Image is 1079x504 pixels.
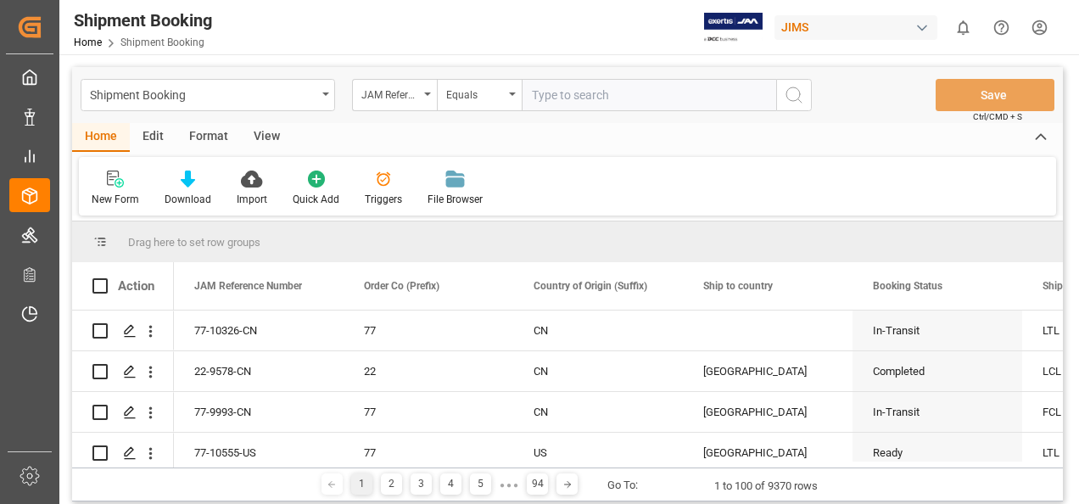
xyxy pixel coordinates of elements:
[776,79,812,111] button: search button
[873,434,1002,473] div: Ready
[352,79,437,111] button: open menu
[361,83,419,103] div: JAM Reference Number
[72,123,130,152] div: Home
[237,192,267,207] div: Import
[703,434,832,473] div: [GEOGRAPHIC_DATA]
[703,393,832,432] div: [GEOGRAPHIC_DATA]
[446,83,504,103] div: Equals
[74,8,212,33] div: Shipment Booking
[703,280,773,292] span: Ship to country
[534,434,662,473] div: US
[128,236,260,249] span: Drag here to set row groups
[873,311,1002,350] div: In-Transit
[90,83,316,104] div: Shipment Booking
[174,311,344,350] div: 77-10326-CN
[936,79,1054,111] button: Save
[534,311,662,350] div: CN
[527,473,548,495] div: 94
[428,192,483,207] div: File Browser
[72,311,174,351] div: Press SPACE to select this row.
[72,351,174,392] div: Press SPACE to select this row.
[92,192,139,207] div: New Form
[364,434,493,473] div: 77
[703,352,832,391] div: [GEOGRAPHIC_DATA]
[534,352,662,391] div: CN
[381,473,402,495] div: 2
[411,473,432,495] div: 3
[470,473,491,495] div: 5
[194,280,302,292] span: JAM Reference Number
[74,36,102,48] a: Home
[241,123,293,152] div: View
[176,123,241,152] div: Format
[174,392,344,432] div: 77-9993-CN
[351,473,372,495] div: 1
[174,433,344,473] div: 77-10555-US
[364,352,493,391] div: 22
[774,15,937,40] div: JIMS
[365,192,402,207] div: Triggers
[293,192,339,207] div: Quick Add
[522,79,776,111] input: Type to search
[165,192,211,207] div: Download
[704,13,763,42] img: Exertis%20JAM%20-%20Email%20Logo.jpg_1722504956.jpg
[364,393,493,432] div: 77
[973,110,1022,123] span: Ctrl/CMD + S
[118,278,154,294] div: Action
[534,280,647,292] span: Country of Origin (Suffix)
[500,479,518,491] div: ● ● ●
[81,79,335,111] button: open menu
[982,8,1020,47] button: Help Center
[174,351,344,391] div: 22-9578-CN
[437,79,522,111] button: open menu
[944,8,982,47] button: show 0 new notifications
[714,478,818,495] div: 1 to 100 of 9370 rows
[130,123,176,152] div: Edit
[72,433,174,473] div: Press SPACE to select this row.
[873,280,942,292] span: Booking Status
[873,393,1002,432] div: In-Transit
[72,392,174,433] div: Press SPACE to select this row.
[774,11,944,43] button: JIMS
[534,393,662,432] div: CN
[364,311,493,350] div: 77
[440,473,461,495] div: 4
[607,477,638,494] div: Go To:
[364,280,439,292] span: Order Co (Prefix)
[873,352,1002,391] div: Completed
